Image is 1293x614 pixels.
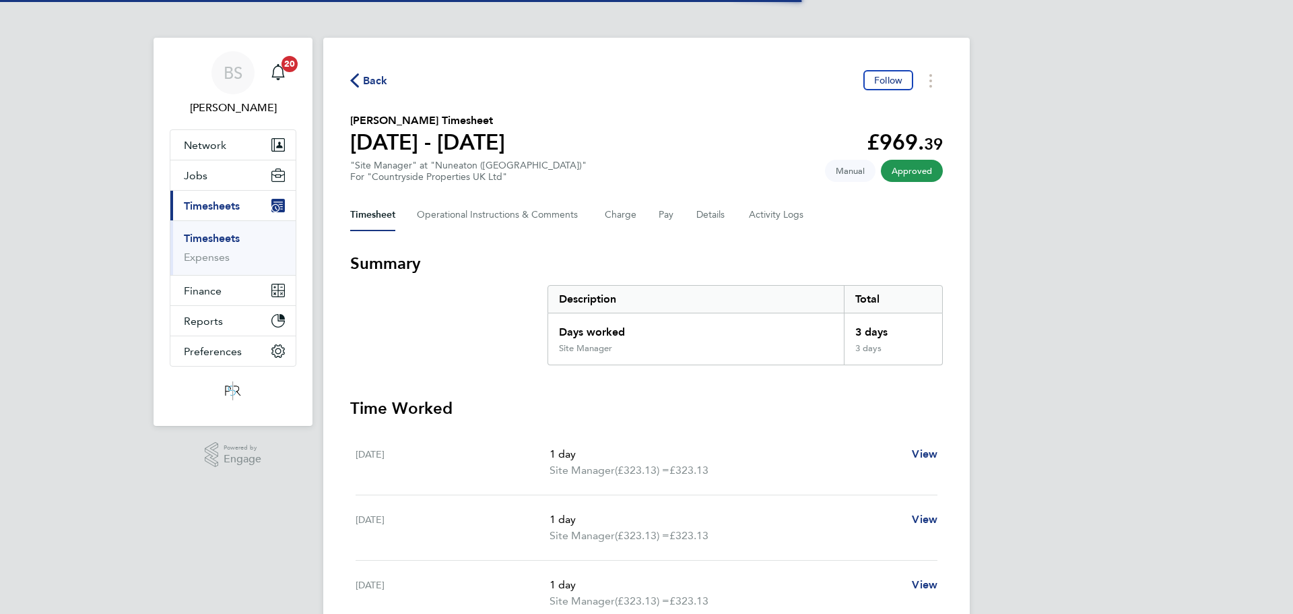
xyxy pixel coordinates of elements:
div: 3 days [844,313,942,343]
a: Timesheets [184,232,240,245]
span: Engage [224,454,261,465]
a: BS[PERSON_NAME] [170,51,296,116]
span: Site Manager [550,593,615,609]
span: View [912,513,937,526]
span: Finance [184,284,222,297]
span: Site Manager [550,528,615,544]
p: 1 day [550,577,901,593]
div: For "Countryside Properties UK Ltd" [350,171,587,183]
span: (£323.13) = [615,594,669,607]
button: Follow [863,70,913,90]
div: 3 days [844,343,942,365]
a: View [912,446,937,462]
div: Total [844,286,942,313]
span: £323.13 [669,594,708,607]
span: Jobs [184,169,207,182]
p: 1 day [550,512,901,528]
a: Powered byEngage [205,442,262,468]
p: 1 day [550,446,901,462]
div: [DATE] [356,512,550,544]
a: Expenses [184,251,230,264]
h3: Summary [350,253,943,274]
span: Beth Seddon [170,100,296,116]
span: Follow [874,74,902,86]
div: Site Manager [559,343,612,354]
span: This timesheet was manually created. [825,160,875,182]
app-decimal: £969. [867,129,943,155]
button: Timesheet [350,199,395,231]
button: Network [170,130,296,160]
button: Activity Logs [749,199,805,231]
div: Description [548,286,844,313]
button: Jobs [170,160,296,190]
span: 20 [281,56,298,72]
span: Timesheets [184,199,240,212]
a: 20 [265,51,292,94]
span: This timesheet has been approved. [881,160,943,182]
span: 39 [924,134,943,154]
span: Preferences [184,345,242,358]
button: Operational Instructions & Comments [417,199,583,231]
h3: Time Worked [350,398,943,419]
button: Timesheets [170,191,296,220]
span: BS [224,64,242,82]
h1: [DATE] - [DATE] [350,129,505,156]
span: Reports [184,315,223,328]
button: Details [696,199,727,231]
div: Summary [548,285,943,365]
span: Network [184,139,226,152]
span: Powered by [224,442,261,454]
span: (£323.13) = [615,529,669,542]
button: Preferences [170,336,296,366]
span: £323.13 [669,529,708,542]
button: Back [350,72,388,89]
a: View [912,512,937,528]
a: Go to home page [170,380,296,402]
span: (£323.13) = [615,464,669,477]
div: [DATE] [356,446,550,479]
button: Charge [605,199,637,231]
button: Finance [170,276,296,305]
nav: Main navigation [154,38,312,426]
div: [DATE] [356,577,550,609]
span: £323.13 [669,464,708,477]
span: View [912,448,937,460]
span: Site Manager [550,462,615,479]
div: Timesheets [170,220,296,275]
button: Reports [170,306,296,336]
button: Pay [659,199,675,231]
div: "Site Manager" at "Nuneaton ([GEOGRAPHIC_DATA])" [350,160,587,183]
a: View [912,577,937,593]
h2: [PERSON_NAME] Timesheet [350,113,505,129]
img: psrsolutions-logo-retina.png [221,380,245,402]
button: Timesheets Menu [919,70,943,91]
div: Days worked [548,313,844,343]
span: View [912,578,937,591]
span: Back [363,73,388,89]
